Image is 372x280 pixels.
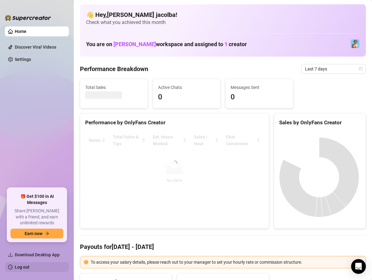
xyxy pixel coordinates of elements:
span: Download Desktop App [15,252,60,257]
span: [PERSON_NAME] [113,41,156,47]
a: Settings [15,57,31,62]
span: 1 [224,41,228,47]
button: Earn nowarrow-right [10,229,63,238]
span: Last 7 days [305,64,362,74]
span: Total Sales [85,84,143,91]
span: exclamation-circle [84,260,88,264]
span: Active Chats [158,84,216,91]
img: logo-BBDzfeDw.svg [5,15,51,21]
span: Check what you achieved this month [86,19,360,26]
span: Earn now [25,231,42,236]
h4: Payouts for [DATE] - [DATE] [80,242,366,251]
h4: Performance Breakdown [80,65,148,73]
span: 🎁 Get $100 in AI Messages [10,194,63,206]
div: To access your salary details, please reach out to your manager to set your hourly rate or commis... [91,259,362,266]
img: Vanessa [351,39,359,48]
span: calendar [359,67,362,71]
span: loading [171,160,178,167]
span: Share [PERSON_NAME] with a friend, and earn unlimited rewards [10,208,63,226]
span: 0 [158,91,216,103]
a: Discover Viral Videos [15,45,56,50]
span: Messages Sent [231,84,288,91]
span: arrow-right [45,231,49,236]
h1: You are on workspace and assigned to creator [86,41,247,48]
a: Home [15,29,26,34]
div: Sales by OnlyFans Creator [279,118,361,127]
span: 0 [231,91,288,103]
div: Performance by OnlyFans Creator [85,118,264,127]
a: Log out [15,265,30,270]
span: download [8,252,13,257]
h4: 👋 Hey, [PERSON_NAME] jacolba ! [86,10,360,19]
div: Open Intercom Messenger [351,259,366,274]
